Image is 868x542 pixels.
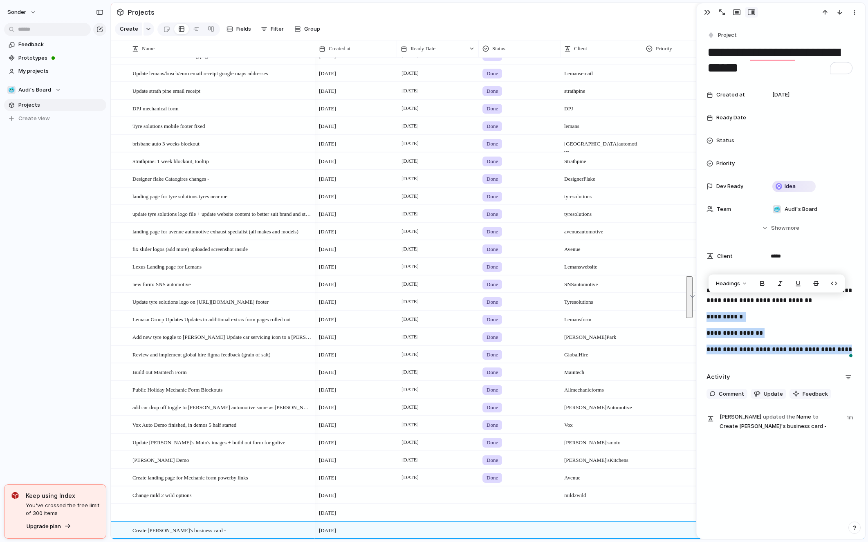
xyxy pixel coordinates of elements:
span: [PERSON_NAME] Park [561,329,642,341]
span: [PERSON_NAME]'s Kitchens [561,452,642,464]
span: more [786,224,799,232]
span: [DATE] [399,156,421,166]
span: Done [487,140,498,148]
button: Comment [707,389,747,399]
span: [DATE] [399,191,421,201]
span: Done [487,245,498,253]
button: Showmore [707,221,855,235]
span: Done [487,210,498,218]
span: [DATE] [319,193,336,201]
span: [PERSON_NAME] [720,413,761,421]
span: Done [487,456,498,464]
span: Designer flake Cataogires changes - [132,174,209,183]
span: Public Holiday Mechanic Form Blockouts [132,385,222,394]
span: [DATE] [319,263,336,271]
span: 1m [847,412,855,422]
span: [DATE] [772,91,789,99]
button: Feedback [789,389,831,399]
span: [DATE] [319,439,336,447]
span: Done [487,351,498,359]
span: DPJ mechanical form [132,103,179,113]
span: [DATE] [399,420,421,430]
a: My projects [4,65,106,77]
span: Create [120,25,138,33]
span: update tyre solutions logo file + update website content to better suit brand and store locations [132,209,312,218]
span: Created at [716,91,745,99]
span: Client [574,45,587,53]
a: Feedback [4,38,106,51]
span: Client [717,252,733,260]
span: Vox Auto Demo finished, in demos 5 half started [132,420,236,429]
span: [DATE] [319,175,336,183]
span: Status [492,45,505,53]
div: To enrich screen reader interactions, please activate Accessibility in Grammarly extension settings [707,276,855,361]
span: [DATE] [319,298,336,306]
span: Done [487,403,498,412]
span: [DATE] [399,279,421,289]
span: [DATE] [399,139,421,148]
span: My projects [18,67,103,75]
span: Update lemans/bosch/euro email receipt google maps addresses [132,68,268,78]
span: [DATE] [399,86,421,96]
span: [DATE] [399,174,421,184]
span: [DATE] [319,386,336,394]
span: avenue automotive [561,223,642,236]
span: Idea [785,182,796,190]
span: new form: SNS automotive [132,279,191,289]
span: Feedback [18,40,103,49]
button: 🥶Audi's Board [4,84,106,96]
span: [PERSON_NAME] Automotive [561,399,642,412]
span: Done [487,105,498,113]
span: Update [PERSON_NAME]'s Moto's images + build out form for golive [132,437,285,447]
span: Prototypes [18,54,103,62]
span: tyre solutions [561,206,642,218]
span: [DATE] [399,121,421,131]
span: [DATE] [319,509,336,517]
span: Done [487,368,498,376]
span: [DATE] [319,69,336,78]
a: Projects [4,99,106,111]
span: Done [487,421,498,429]
span: Upgrade plan [27,522,61,531]
span: [DATE] [319,228,336,236]
span: Avenue [561,241,642,253]
span: Name [142,45,155,53]
span: [DATE] [399,473,421,482]
span: Priority [716,159,735,168]
span: Done [487,193,498,201]
span: DPJ [561,100,642,113]
span: Group [304,25,320,33]
span: Done [487,298,498,306]
button: Create [115,22,142,36]
span: landing page for tyre solutions tyres near me [132,191,227,201]
span: Ready Date [410,45,435,53]
span: lemans [561,118,642,130]
span: [DATE] [399,209,421,219]
span: Keep using Index [26,491,99,500]
span: Team [717,205,731,213]
span: Vox [561,417,642,429]
span: Done [487,316,498,324]
button: Project [706,29,739,41]
span: sonder [7,8,26,16]
button: Headings [711,277,752,290]
span: Done [487,175,498,183]
span: Headings [716,280,740,288]
div: 🥶 [773,205,781,213]
span: [DATE] [399,262,421,271]
span: [DATE] [319,157,336,166]
span: Update [764,390,783,398]
span: [DATE] [399,437,421,447]
span: [GEOGRAPHIC_DATA] automotive [561,135,642,156]
span: Tyre solutions mobile footer fixed [132,121,205,130]
span: Done [487,69,498,78]
span: Build out Maintech Form [132,367,187,376]
span: Feedback [803,390,828,398]
span: Dev Ready [716,182,743,190]
span: You've crossed the free limit of 300 items [26,502,99,517]
span: [DATE] [319,421,336,429]
span: [DATE] [399,226,421,236]
span: [DATE] [319,210,336,218]
span: [DATE] [399,332,421,342]
span: Lexus Landing page for Lemans [132,262,202,271]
